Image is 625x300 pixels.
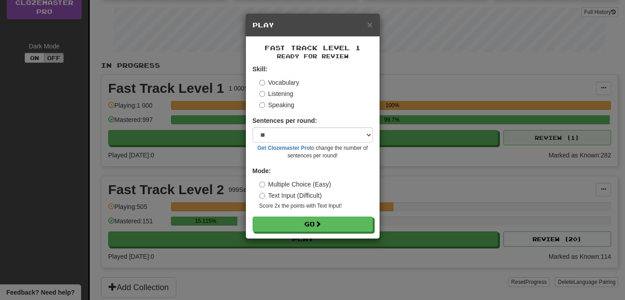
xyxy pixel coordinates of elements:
[259,80,265,86] input: Vocabulary
[259,91,265,97] input: Listening
[259,102,265,108] input: Speaking
[259,193,265,199] input: Text Input (Difficult)
[265,44,361,52] span: Fast Track Level 1
[253,144,373,160] small: to change the number of sentences per round!
[367,19,372,30] span: ×
[259,180,331,189] label: Multiple Choice (Easy)
[259,202,373,210] small: Score 2x the points with Text Input !
[253,167,271,174] strong: Mode:
[253,21,373,30] h5: Play
[259,191,322,200] label: Text Input (Difficult)
[259,78,299,87] label: Vocabulary
[259,100,294,109] label: Speaking
[367,20,372,29] button: Close
[253,217,373,232] button: Go
[259,182,265,187] input: Multiple Choice (Easy)
[258,145,310,151] a: Get Clozemaster Pro
[259,89,293,98] label: Listening
[253,116,317,125] label: Sentences per round:
[253,52,373,60] small: Ready for Review
[253,65,267,73] strong: Skill:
